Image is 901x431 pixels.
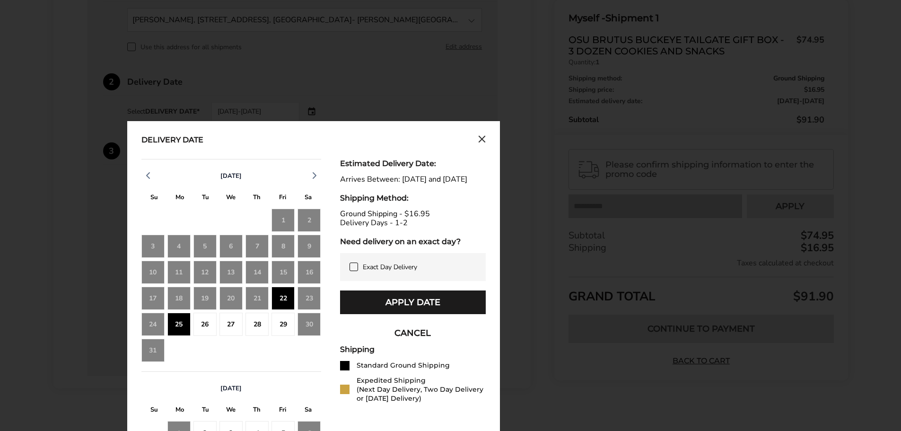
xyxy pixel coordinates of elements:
div: S [295,191,321,206]
button: CANCEL [340,321,486,345]
div: F [270,404,295,418]
div: S [141,404,167,418]
div: T [192,191,218,206]
div: S [141,191,167,206]
div: Delivery Date [141,135,203,146]
div: M [167,191,192,206]
span: Exact Day Delivery [363,263,417,272]
div: Need delivery on an exact day? [340,237,486,246]
div: T [192,404,218,418]
div: Estimated Delivery Date: [340,159,486,168]
button: [DATE] [217,172,245,180]
div: M [167,404,192,418]
div: Ground Shipping - $16.95 Delivery Days - 1-2 [340,210,486,228]
button: [DATE] [217,384,245,393]
div: S [295,404,321,418]
span: [DATE] [220,172,242,180]
div: T [244,404,270,418]
div: W [218,191,244,206]
div: W [218,404,244,418]
button: Apply Date [340,290,486,314]
div: Shipping [340,345,486,354]
button: Close calendar [478,135,486,146]
div: Standard Ground Shipping [357,361,450,370]
div: F [270,191,295,206]
div: Shipping Method: [340,194,486,202]
div: Expedited Shipping (Next Day Delivery, Two Day Delivery or [DATE] Delivery) [357,376,486,403]
div: T [244,191,270,206]
span: [DATE] [220,384,242,393]
div: Arrives Between: [DATE] and [DATE] [340,175,486,184]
